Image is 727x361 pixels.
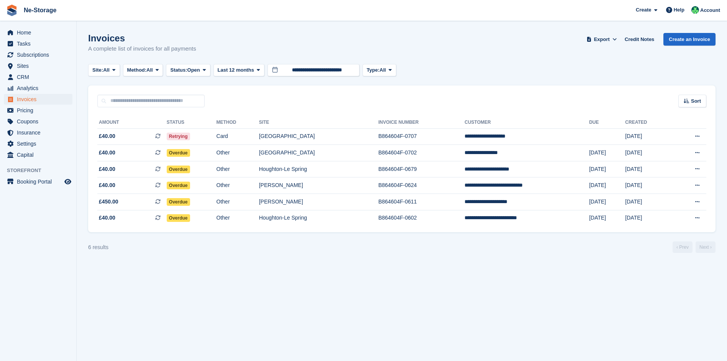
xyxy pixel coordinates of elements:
[674,6,684,14] span: Help
[622,33,657,46] a: Credit Notes
[17,138,63,149] span: Settings
[6,5,18,16] img: stora-icon-8386f47178a22dfd0bd8f6a31ec36ba5ce8667c1dd55bd0f319d3a0aa187defe.svg
[594,36,610,43] span: Export
[259,177,378,194] td: [PERSON_NAME]
[259,194,378,210] td: [PERSON_NAME]
[259,210,378,226] td: Houghton-Le Spring
[17,72,63,82] span: CRM
[464,117,589,129] th: Customer
[167,166,190,173] span: Overdue
[4,94,72,105] a: menu
[146,66,153,74] span: All
[127,66,147,74] span: Method:
[378,161,464,177] td: B864604F-0679
[167,198,190,206] span: Overdue
[363,64,396,77] button: Type: All
[218,66,254,74] span: Last 12 months
[589,177,625,194] td: [DATE]
[259,145,378,161] td: [GEOGRAPHIC_DATA]
[63,177,72,186] a: Preview store
[691,6,699,14] img: Jay Johal
[4,72,72,82] a: menu
[92,66,103,74] span: Site:
[17,61,63,71] span: Sites
[663,33,716,46] a: Create an Invoice
[589,210,625,226] td: [DATE]
[17,127,63,138] span: Insurance
[378,145,464,161] td: B864604F-0702
[88,33,196,43] h1: Invoices
[696,241,716,253] a: Next
[217,194,259,210] td: Other
[99,132,115,140] span: £40.00
[4,138,72,149] a: menu
[378,210,464,226] td: B864604F-0602
[88,64,120,77] button: Site: All
[4,176,72,187] a: menu
[99,149,115,157] span: £40.00
[625,117,672,129] th: Created
[625,210,672,226] td: [DATE]
[99,165,115,173] span: £40.00
[378,117,464,129] th: Invoice Number
[636,6,651,14] span: Create
[589,194,625,210] td: [DATE]
[700,7,720,14] span: Account
[4,27,72,38] a: menu
[166,64,210,77] button: Status: Open
[259,117,378,129] th: Site
[4,149,72,160] a: menu
[259,128,378,145] td: [GEOGRAPHIC_DATA]
[17,176,63,187] span: Booking Portal
[589,117,625,129] th: Due
[167,214,190,222] span: Overdue
[217,210,259,226] td: Other
[4,61,72,71] a: menu
[167,117,217,129] th: Status
[17,116,63,127] span: Coupons
[97,117,167,129] th: Amount
[21,4,59,16] a: Ne-Storage
[217,128,259,145] td: Card
[585,33,619,46] button: Export
[4,38,72,49] a: menu
[170,66,187,74] span: Status:
[17,38,63,49] span: Tasks
[4,83,72,94] a: menu
[4,127,72,138] a: menu
[167,149,190,157] span: Overdue
[589,161,625,177] td: [DATE]
[378,194,464,210] td: B864604F-0611
[217,145,259,161] td: Other
[99,214,115,222] span: £40.00
[625,177,672,194] td: [DATE]
[88,243,108,251] div: 6 results
[217,117,259,129] th: Method
[88,44,196,53] p: A complete list of invoices for all payments
[671,241,717,253] nav: Page
[4,116,72,127] a: menu
[625,194,672,210] td: [DATE]
[17,49,63,60] span: Subscriptions
[99,181,115,189] span: £40.00
[17,27,63,38] span: Home
[217,161,259,177] td: Other
[378,177,464,194] td: B864604F-0624
[4,49,72,60] a: menu
[625,128,672,145] td: [DATE]
[259,161,378,177] td: Houghton-Le Spring
[7,167,76,174] span: Storefront
[17,83,63,94] span: Analytics
[17,94,63,105] span: Invoices
[691,97,701,105] span: Sort
[217,177,259,194] td: Other
[99,198,118,206] span: £450.00
[367,66,380,74] span: Type:
[17,149,63,160] span: Capital
[673,241,693,253] a: Previous
[123,64,163,77] button: Method: All
[17,105,63,116] span: Pricing
[213,64,264,77] button: Last 12 months
[625,161,672,177] td: [DATE]
[4,105,72,116] a: menu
